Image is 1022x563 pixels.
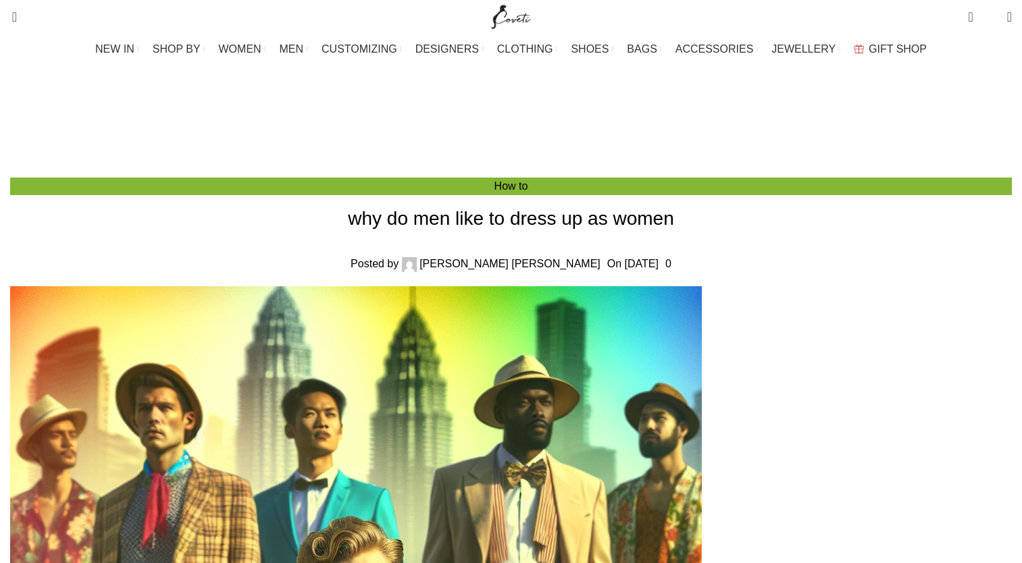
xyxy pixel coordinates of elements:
span: 0 [969,7,979,17]
a: 0 [961,3,979,30]
a: BAGS [627,36,661,63]
div: My Wishlist [983,3,997,30]
a: WOMEN [219,36,266,63]
a: SHOP BY [153,36,205,63]
a: Site logo [488,10,534,22]
span: Posted by [351,258,399,269]
a: CLOTHING [497,36,558,63]
span: CLOTHING [497,43,553,55]
a: MEN [280,36,308,63]
span: NEW IN [95,43,134,55]
span: GIFT SHOP [869,43,927,55]
time: On [DATE] [607,258,659,269]
span: MEN [280,43,304,55]
img: GiftBag [854,45,864,53]
a: ACCESSORIES [675,36,759,63]
a: How to [526,123,559,134]
a: JEWELLERY [771,36,840,63]
a: Search [3,3,17,30]
a: CUSTOMIZING [322,36,402,63]
a: [PERSON_NAME] [PERSON_NAME] [419,258,601,269]
span: SHOP BY [153,43,201,55]
span: 0 [986,14,996,24]
span: CUSTOMIZING [322,43,397,55]
a: Home [483,123,512,134]
span: DESIGNERS [415,43,479,55]
a: 0 [665,258,671,269]
span: BAGS [627,43,657,55]
span: JEWELLERY [771,43,836,55]
span: SHOES [571,43,609,55]
img: author-avatar [402,257,417,272]
div: Main navigation [3,36,1019,63]
h3: Blog [491,78,551,113]
a: NEW IN [95,36,139,63]
a: GIFT SHOP [854,36,927,63]
span: WOMEN [219,43,261,55]
h1: why do men like to dress up as women [10,205,1012,232]
a: SHOES [571,36,613,63]
span: ACCESSORIES [675,43,754,55]
a: DESIGNERS [415,36,484,63]
a: How to [494,180,528,192]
